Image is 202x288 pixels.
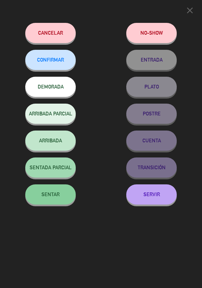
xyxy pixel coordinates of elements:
[29,111,72,116] span: ARRIBADA PARCIAL
[126,104,177,124] button: POSTRE
[25,104,76,124] button: ARRIBADA PARCIAL
[25,23,76,43] button: Cancelar
[37,57,64,63] span: CONFIRMAR
[25,131,76,151] button: ARRIBADA
[185,5,195,15] i: close
[126,157,177,178] button: TRANSICIÓN
[183,5,197,18] button: close
[126,50,177,70] button: ENTRADA
[25,157,76,178] button: SENTADA PARCIAL
[126,23,177,43] button: NO-SHOW
[41,191,60,197] span: SENTAR
[25,50,76,70] button: CONFIRMAR
[25,184,76,205] button: SENTAR
[126,131,177,151] button: CUENTA
[126,77,177,97] button: PLATO
[25,77,76,97] button: DEMORADA
[126,184,177,205] button: SERVIR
